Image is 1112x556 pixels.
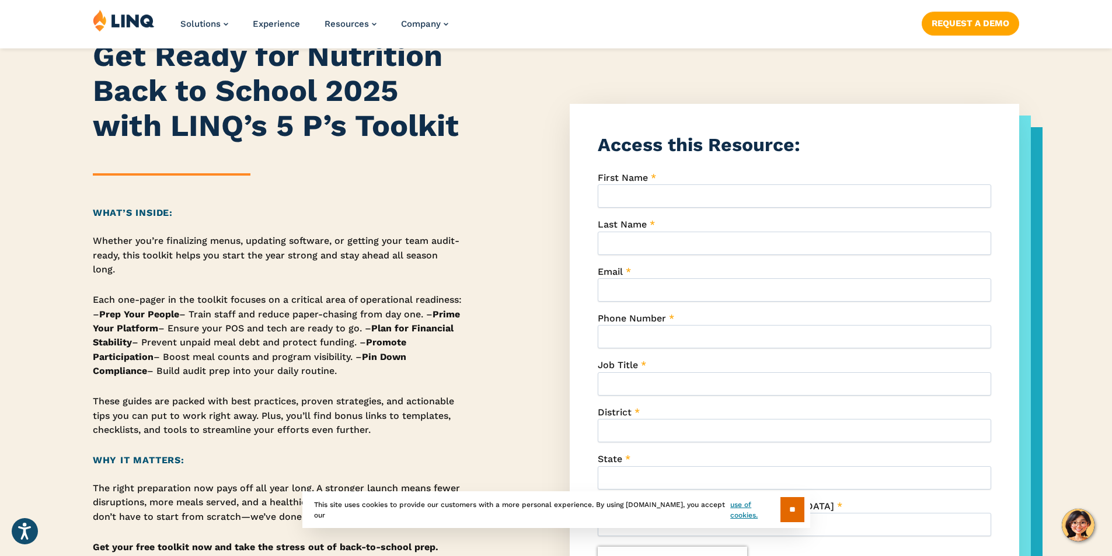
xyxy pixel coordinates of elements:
strong: Plan for Financial Stability [93,323,454,348]
button: Hello, have a question? Let’s chat. [1062,509,1094,541]
span: Phone Number [598,313,666,324]
strong: Promote Participation [93,337,406,362]
a: Experience [253,19,300,29]
p: The right preparation now pays off all year long. A stronger launch means fewer disruptions, more... [93,481,463,524]
a: Company [401,19,448,29]
h2: Why It Matters: [93,453,463,467]
a: Request a Demo [922,12,1019,35]
span: Last Name [598,219,647,230]
span: Email [598,266,623,277]
strong: Prime Your Platform [93,309,460,334]
span: District [598,407,632,418]
span: Solutions [180,19,221,29]
h2: What’s Inside: [93,206,463,220]
span: Company [401,19,441,29]
p: These guides are packed with best practices, proven strategies, and actionable tips you can put t... [93,394,463,437]
p: Each one-pager in the toolkit focuses on a critical area of operational readiness: – – Train staf... [93,293,463,378]
a: use of cookies. [730,499,780,520]
span: Job Title [598,359,638,370]
strong: Pin Down Compliance [93,351,406,376]
strong: Get Ready for Nutrition Back to School 2025 with LINQ’s 5 P’s Toolkit [93,38,459,144]
p: Whether you’re finalizing menus, updating software, or getting your team audit-ready, this toolki... [93,234,463,277]
strong: Get your free toolkit now and take the stress out of back-to-school prep. [93,541,438,552]
span: Resources [325,19,369,29]
div: This site uses cookies to provide our customers with a more personal experience. By using [DOMAIN... [302,491,810,528]
strong: Prep Your People [99,309,179,320]
span: First Name [598,172,648,183]
img: LINQ | K‑12 Software [93,9,155,32]
nav: Primary Navigation [180,9,448,48]
a: Resources [325,19,377,29]
nav: Button Navigation [922,9,1019,35]
span: State [598,453,622,464]
a: Solutions [180,19,228,29]
h3: Access this Resource: [598,132,991,158]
